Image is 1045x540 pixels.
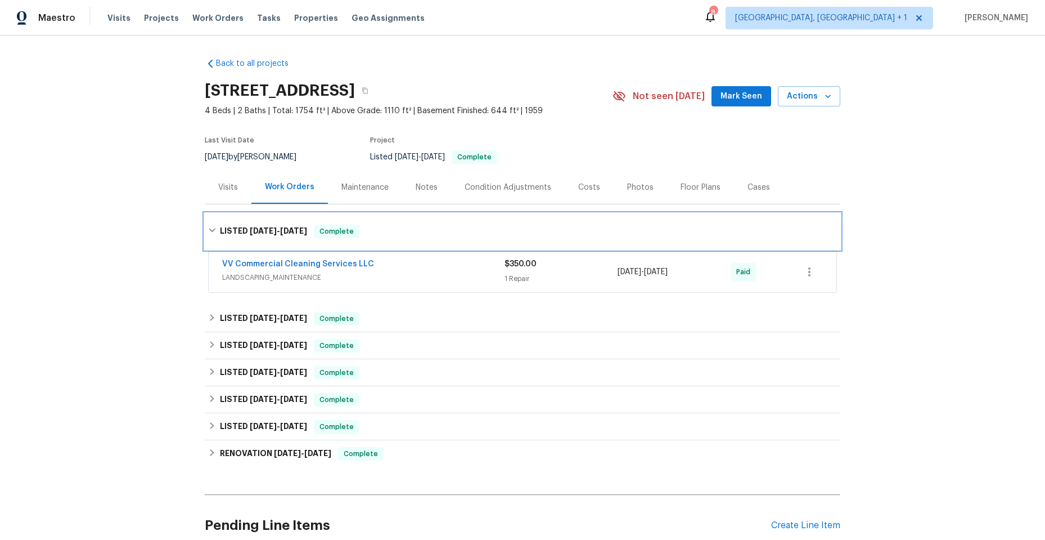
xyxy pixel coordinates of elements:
span: [DATE] [280,368,307,376]
span: [PERSON_NAME] [960,12,1028,24]
div: LISTED [DATE]-[DATE]Complete [205,305,840,332]
span: Complete [315,313,358,324]
button: Mark Seen [711,86,771,107]
div: Notes [416,182,438,193]
span: - [250,341,307,349]
span: [DATE] [250,368,277,376]
div: RENOVATION [DATE]-[DATE]Complete [205,440,840,467]
span: - [250,227,307,235]
span: Tasks [257,14,281,22]
span: Last Visit Date [205,137,254,144]
span: [DATE] [644,268,668,276]
div: Condition Adjustments [465,182,551,193]
span: - [618,266,668,278]
span: [DATE] [250,314,277,322]
span: Work Orders [192,12,244,24]
div: LISTED [DATE]-[DATE]Complete [205,359,840,386]
a: Back to all projects [205,58,313,69]
span: [DATE] [280,341,307,349]
span: Maestro [38,12,75,24]
span: Complete [315,421,358,432]
span: Geo Assignments [352,12,425,24]
div: Maintenance [341,182,389,193]
div: Work Orders [265,181,314,193]
div: 1 Repair [505,273,618,284]
span: [GEOGRAPHIC_DATA], [GEOGRAPHIC_DATA] + 1 [735,12,907,24]
span: [DATE] [421,153,445,161]
span: [DATE] [280,227,307,235]
button: Copy Address [355,81,375,101]
span: Projects [144,12,179,24]
span: Paid [736,266,755,278]
span: - [250,422,307,430]
h6: RENOVATION [220,447,331,461]
span: [DATE] [250,341,277,349]
span: - [250,368,307,376]
span: Visits [107,12,130,24]
span: Actions [787,90,831,104]
span: Properties [294,12,338,24]
div: by [PERSON_NAME] [205,150,310,164]
span: - [250,314,307,322]
h2: [STREET_ADDRESS] [205,85,355,96]
span: [DATE] [205,153,228,161]
span: [DATE] [274,449,301,457]
span: $350.00 [505,260,537,268]
span: Complete [315,394,358,405]
span: 4 Beds | 2 Baths | Total: 1754 ft² | Above Grade: 1110 ft² | Basement Finished: 644 ft² | 1959 [205,105,612,117]
div: Photos [627,182,654,193]
div: Create Line Item [771,520,840,531]
div: Floor Plans [681,182,720,193]
div: Visits [218,182,238,193]
span: [DATE] [250,227,277,235]
h6: LISTED [220,225,307,238]
span: Complete [339,448,382,459]
div: 8 [709,7,717,18]
span: Complete [315,340,358,351]
span: [DATE] [395,153,418,161]
h6: LISTED [220,393,307,407]
button: Actions [778,86,840,107]
span: Complete [315,226,358,237]
span: [DATE] [250,422,277,430]
span: [DATE] [280,395,307,403]
span: Complete [315,367,358,378]
span: - [274,449,331,457]
div: LISTED [DATE]-[DATE]Complete [205,413,840,440]
div: LISTED [DATE]-[DATE]Complete [205,386,840,413]
h6: LISTED [220,312,307,325]
span: [DATE] [250,395,277,403]
h6: LISTED [220,339,307,352]
span: [DATE] [304,449,331,457]
span: Not seen [DATE] [633,91,705,102]
div: LISTED [DATE]-[DATE]Complete [205,213,840,249]
span: [DATE] [280,422,307,430]
span: [DATE] [280,314,307,322]
a: VV Commercial Cleaning Services LLC [222,260,374,268]
h6: LISTED [220,366,307,380]
span: LANDSCAPING_MAINTENANCE [222,272,505,283]
h6: LISTED [220,420,307,434]
span: Mark Seen [720,90,762,104]
span: Listed [370,153,497,161]
span: Project [370,137,395,144]
span: - [250,395,307,403]
div: Cases [747,182,770,193]
span: [DATE] [618,268,641,276]
span: - [395,153,445,161]
span: Complete [453,154,496,160]
div: Costs [578,182,600,193]
div: LISTED [DATE]-[DATE]Complete [205,332,840,359]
